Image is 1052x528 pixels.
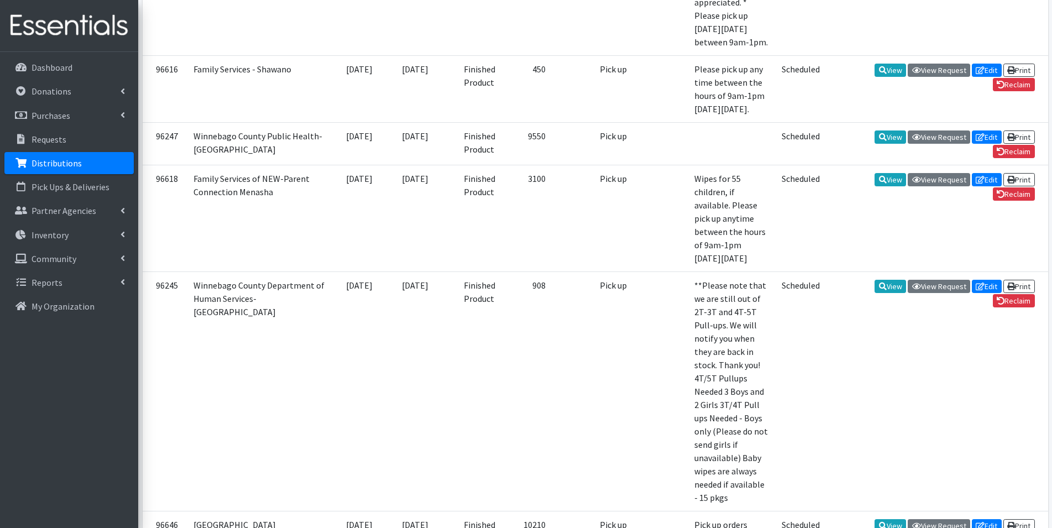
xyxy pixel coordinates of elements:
[339,122,395,165] td: [DATE]
[908,280,970,293] a: View Request
[457,165,510,272] td: Finished Product
[875,280,906,293] a: View
[339,165,395,272] td: [DATE]
[593,55,640,122] td: Pick up
[510,122,552,165] td: 9550
[32,181,109,192] p: Pick Ups & Deliveries
[4,271,134,294] a: Reports
[457,272,510,511] td: Finished Product
[775,122,826,165] td: Scheduled
[4,80,134,102] a: Donations
[143,122,187,165] td: 96247
[339,272,395,511] td: [DATE]
[875,173,906,186] a: View
[510,165,552,272] td: 3100
[143,55,187,122] td: 96616
[993,145,1035,158] a: Reclaim
[4,224,134,246] a: Inventory
[510,272,552,511] td: 908
[688,55,776,122] td: Please pick up any time between the hours of 9am-1pm [DATE][DATE].
[4,7,134,44] img: HumanEssentials
[993,78,1035,91] a: Reclaim
[395,272,457,511] td: [DATE]
[4,104,134,127] a: Purchases
[875,64,906,77] a: View
[4,295,134,317] a: My Organization
[143,165,187,272] td: 96618
[993,187,1035,201] a: Reclaim
[775,165,826,272] td: Scheduled
[1003,130,1035,144] a: Print
[4,56,134,79] a: Dashboard
[908,173,970,186] a: View Request
[593,272,640,511] td: Pick up
[32,229,69,241] p: Inventory
[4,176,134,198] a: Pick Ups & Deliveries
[775,272,826,511] td: Scheduled
[1003,173,1035,186] a: Print
[32,134,66,145] p: Requests
[395,165,457,272] td: [DATE]
[32,110,70,121] p: Purchases
[1003,64,1035,77] a: Print
[4,200,134,222] a: Partner Agencies
[32,62,72,73] p: Dashboard
[908,130,970,144] a: View Request
[32,277,62,288] p: Reports
[4,152,134,174] a: Distributions
[4,248,134,270] a: Community
[457,122,510,165] td: Finished Product
[187,122,340,165] td: Winnebago County Public Health-[GEOGRAPHIC_DATA]
[688,165,776,272] td: Wipes for 55 children, if available. Please pick up anytime between the hours of 9am-1pm [DATE][D...
[908,64,970,77] a: View Request
[993,294,1035,307] a: Reclaim
[775,55,826,122] td: Scheduled
[593,122,640,165] td: Pick up
[972,280,1002,293] a: Edit
[972,130,1002,144] a: Edit
[688,272,776,511] td: **Please note that we are still out of 2T-3T and 4T-5T Pull-ups. We will notify you when they are...
[187,55,340,122] td: Family Services - Shawano
[395,55,457,122] td: [DATE]
[32,158,82,169] p: Distributions
[32,205,96,216] p: Partner Agencies
[187,165,340,272] td: Family Services of NEW-Parent Connection Menasha
[32,253,76,264] p: Community
[143,272,187,511] td: 96245
[395,122,457,165] td: [DATE]
[187,272,340,511] td: Winnebago County Department of Human Services-[GEOGRAPHIC_DATA]
[339,55,395,122] td: [DATE]
[1003,280,1035,293] a: Print
[972,173,1002,186] a: Edit
[875,130,906,144] a: View
[32,301,95,312] p: My Organization
[972,64,1002,77] a: Edit
[32,86,71,97] p: Donations
[457,55,510,122] td: Finished Product
[4,128,134,150] a: Requests
[510,55,552,122] td: 450
[593,165,640,272] td: Pick up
